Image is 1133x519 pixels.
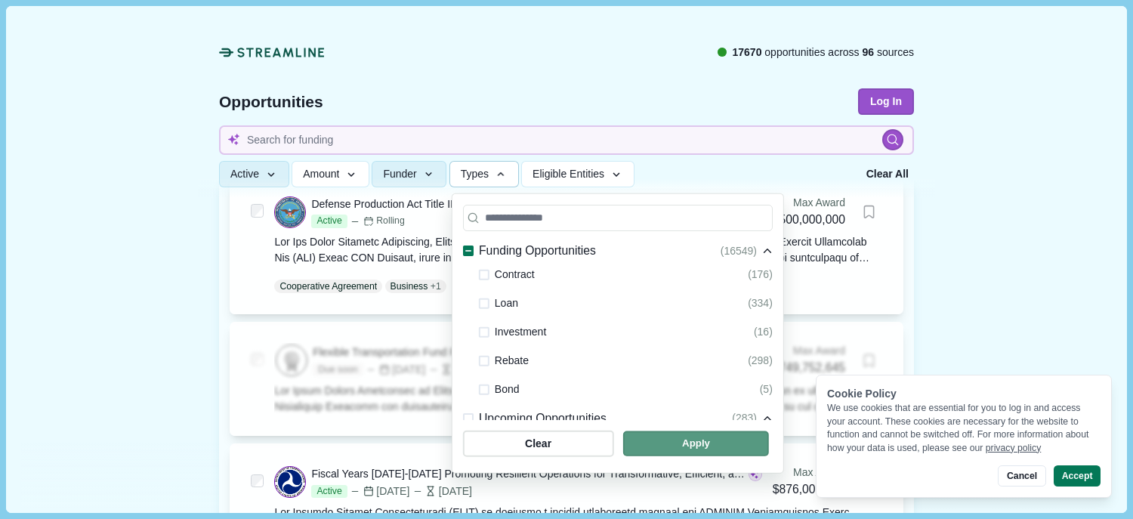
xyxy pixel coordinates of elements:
[303,168,339,181] span: Amount
[1054,465,1101,487] button: Accept
[313,344,490,360] div: Flexible Transportation Fund Program
[986,443,1042,453] a: privacy policy
[311,215,347,228] span: Active
[760,381,773,399] div: (5)
[461,168,489,181] span: Types
[856,348,882,374] button: Bookmark this grant.
[219,162,289,188] button: Active
[275,197,305,227] img: DOD.png
[827,388,897,400] span: Cookie Policy
[521,162,634,188] button: Eligible Entities
[495,323,546,341] span: Investment
[311,196,734,212] div: Defense Production Act Title III Expansion of Domestic Production Capability and Capacity
[366,362,425,378] div: [DATE]
[856,199,882,225] button: Bookmark this grant.
[721,243,757,259] span: ( 16549 )
[363,215,405,228] div: Rolling
[219,94,323,110] span: Opportunities
[748,295,773,313] div: (334)
[748,352,773,370] div: (298)
[732,410,757,426] span: ( 283 )
[763,359,845,378] div: $1,749,752,645
[495,266,535,284] span: Contract
[311,466,746,482] div: Fiscal Years [DATE]-[DATE] Promoting Resilient Operations for Transformative, Efficient, and Cost...
[763,211,845,230] div: $4,500,000,000
[858,88,914,115] button: Log In
[219,125,914,155] input: Search for funding
[391,280,428,293] p: Business
[732,46,761,58] span: 17670
[863,46,875,58] span: 96
[449,162,519,188] button: Types
[431,280,441,293] span: + 1
[311,485,347,499] span: Active
[274,383,882,415] div: Lor Ipsum Dolors Ametconsec ad Elitseddoeiusm't Incididu Utlaboreetdolo Magn (Aliq Enim) adm veni...
[279,280,377,293] p: Cooperative Agreement
[998,465,1045,487] button: Cancel
[274,195,882,293] a: Defense Production Act Title III Expansion of Domestic Production Capability and CapacityActiveRo...
[495,352,529,370] span: Rebate
[383,168,416,181] span: Funder
[275,467,305,497] img: DOT.png
[479,409,607,428] span: Upcoming Opportunities
[428,362,488,378] div: [DATE]
[732,45,914,60] span: opportunities across sources
[495,381,520,399] span: Bond
[292,162,369,188] button: Amount
[495,295,518,313] span: Loan
[412,483,472,499] div: [DATE]
[748,266,773,284] div: (176)
[763,195,845,211] div: Max Award
[372,162,446,188] button: Funder
[533,168,604,181] span: Eligible Entities
[350,483,409,499] div: [DATE]
[622,431,768,456] button: Apply
[773,480,845,499] div: $876,000,000
[773,465,845,480] div: Max Award
[313,363,363,377] span: Due soon
[479,242,596,261] span: Funding Opportunities
[463,431,614,457] button: Clear
[230,168,259,181] span: Active
[274,234,882,266] div: Lor Ips Dolor Sitametc Adipiscing, Elitseddo eiu Temporincidid Utlaboreetd, ma aliquaen adminimve...
[827,402,1101,455] div: We use cookies that are essential for you to log in and access your account. These cookies are ne...
[861,162,914,188] button: Clear All
[276,345,307,375] img: badge.png
[754,323,773,341] div: (16)
[763,343,845,359] div: Max Award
